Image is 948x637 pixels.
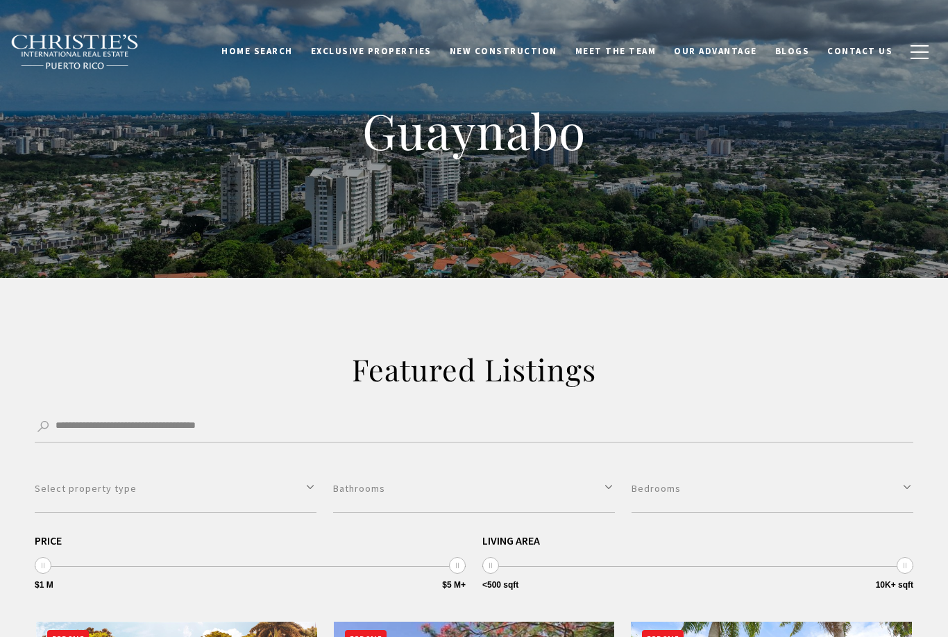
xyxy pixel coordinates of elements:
[632,465,913,513] button: Bedrooms
[827,45,892,57] span: Contact Us
[766,38,819,65] a: Blogs
[35,581,53,589] span: $1 M
[176,350,772,389] h2: Featured Listings
[311,45,432,57] span: Exclusive Properties
[450,45,557,57] span: New Construction
[665,38,766,65] a: Our Advantage
[333,465,615,513] button: Bathrooms
[196,100,752,161] h1: Guaynabo
[35,465,316,513] button: Select property type
[212,38,302,65] a: Home Search
[775,45,810,57] span: Blogs
[441,38,566,65] a: New Construction
[10,34,139,70] img: Christie's International Real Estate black text logo
[442,581,466,589] span: $5 M+
[566,38,666,65] a: Meet the Team
[876,581,913,589] span: 10K+ sqft
[302,38,441,65] a: Exclusive Properties
[674,45,757,57] span: Our Advantage
[482,581,518,589] span: <500 sqft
